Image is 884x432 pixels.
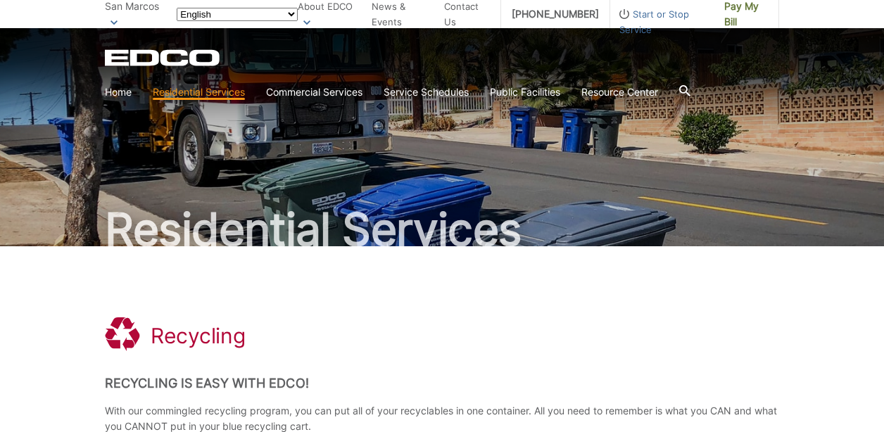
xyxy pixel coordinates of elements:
a: Residential Services [153,84,245,100]
a: Commercial Services [266,84,362,100]
h1: Recycling [151,323,246,348]
h2: Residential Services [105,207,779,252]
a: Home [105,84,132,100]
a: EDCD logo. Return to the homepage. [105,49,222,66]
a: Resource Center [581,84,658,100]
a: Public Facilities [490,84,560,100]
h2: Recycling is Easy with EDCO! [105,376,779,391]
a: Service Schedules [384,84,469,100]
select: Select a language [177,8,298,21]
